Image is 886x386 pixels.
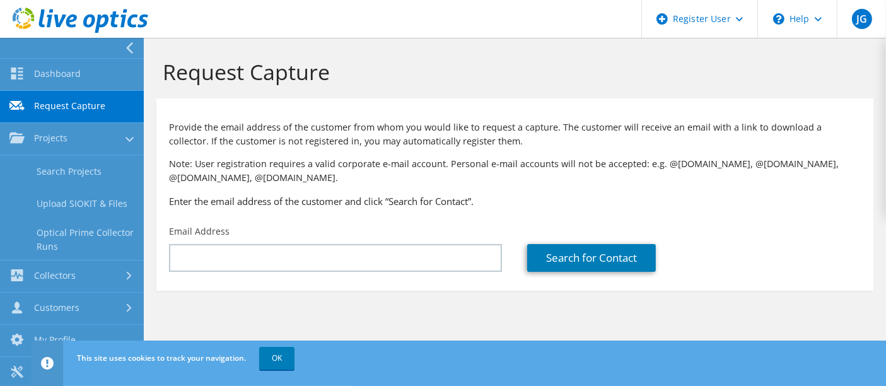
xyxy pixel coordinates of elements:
[169,157,861,185] p: Note: User registration requires a valid corporate e-mail account. Personal e-mail accounts will ...
[259,347,294,370] a: OK
[773,13,784,25] svg: \n
[163,59,861,85] h1: Request Capture
[852,9,872,29] span: JG
[169,194,861,208] h3: Enter the email address of the customer and click “Search for Contact”.
[77,353,246,363] span: This site uses cookies to track your navigation.
[169,120,861,148] p: Provide the email address of the customer from whom you would like to request a capture. The cust...
[527,244,656,272] a: Search for Contact
[169,225,230,238] label: Email Address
